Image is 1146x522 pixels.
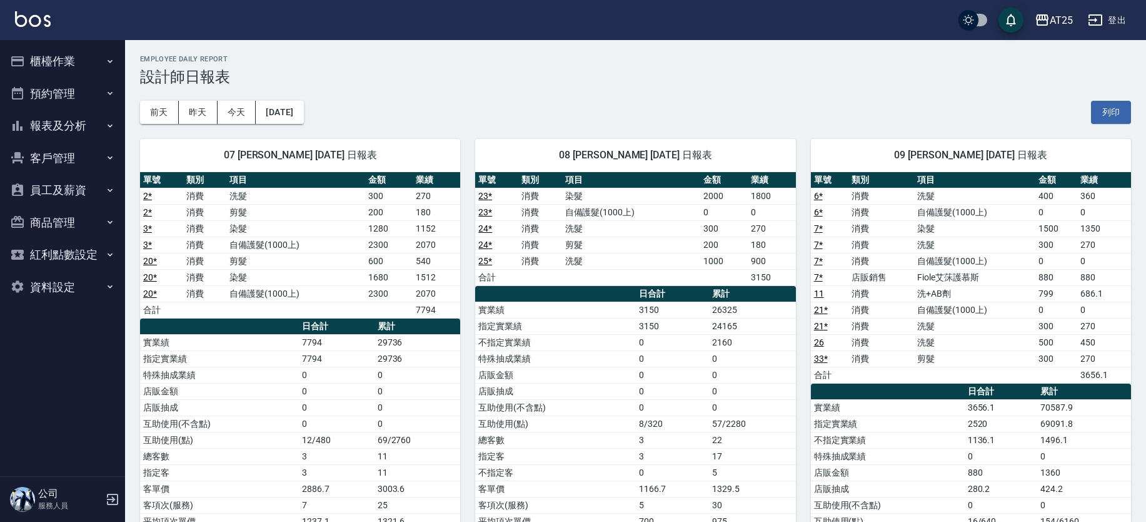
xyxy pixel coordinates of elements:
button: 紅利點數設定 [5,238,120,271]
th: 日合計 [636,286,709,302]
td: 0 [709,351,796,367]
td: 686.1 [1077,285,1131,302]
table: a dense table [140,172,460,319]
td: 0 [1077,253,1131,269]
td: 30 [709,497,796,513]
button: 列印 [1091,101,1131,124]
td: 270 [1077,318,1131,334]
td: 2160 [709,334,796,351]
td: 0 [965,497,1038,513]
span: 09 [PERSON_NAME] [DATE] 日報表 [826,149,1116,161]
td: 540 [413,253,460,269]
td: 5 [636,497,709,513]
td: 3 [636,448,709,464]
td: 200 [365,204,413,220]
td: 880 [965,464,1038,481]
td: 消費 [848,285,914,302]
td: 0 [1077,204,1131,220]
td: 剪髮 [562,237,701,253]
td: 染髮 [226,220,365,237]
td: 剪髮 [914,351,1035,367]
td: 合計 [140,302,183,318]
td: 1800 [748,188,795,204]
th: 單號 [140,172,183,188]
td: 22 [709,432,796,448]
th: 項目 [562,172,701,188]
td: 自備護髮(1000上) [562,204,701,220]
td: 1000 [700,253,748,269]
h2: Employee Daily Report [140,55,1131,63]
td: 11 [374,464,461,481]
td: 客單價 [475,481,635,497]
table: a dense table [811,172,1131,384]
td: 互助使用(不含點) [475,399,635,416]
td: 24165 [709,318,796,334]
td: 0 [636,464,709,481]
th: 業績 [413,172,460,188]
td: 5 [709,464,796,481]
td: 洗+AB劑 [914,285,1035,302]
td: 0 [1035,204,1077,220]
td: 1350 [1077,220,1131,237]
td: 3 [299,448,374,464]
td: 消費 [848,334,914,351]
td: 11 [374,448,461,464]
th: 業績 [1077,172,1131,188]
td: 2070 [413,285,460,302]
td: 280.2 [965,481,1038,497]
td: 合計 [475,269,518,285]
h5: 公司 [38,488,102,500]
td: 消費 [848,204,914,220]
td: 自備護髮(1000上) [914,253,1035,269]
td: 0 [374,367,461,383]
td: 0 [299,383,374,399]
button: [DATE] [256,101,303,124]
td: 染髮 [226,269,365,285]
td: 消費 [518,237,561,253]
td: 3150 [748,269,795,285]
td: 客單價 [140,481,299,497]
button: 商品管理 [5,207,120,239]
td: 總客數 [140,448,299,464]
td: 店販金額 [475,367,635,383]
td: 0 [299,399,374,416]
th: 單號 [811,172,849,188]
td: 消費 [848,318,914,334]
td: 消費 [518,253,561,269]
td: 270 [1077,237,1131,253]
td: 自備護髮(1000上) [226,237,365,253]
td: 25 [374,497,461,513]
td: 實業績 [140,334,299,351]
a: 11 [814,289,824,299]
th: 類別 [848,172,914,188]
button: 今天 [218,101,256,124]
td: 1329.5 [709,481,796,497]
td: 特殊抽成業績 [811,448,965,464]
button: 登出 [1083,9,1131,32]
td: 指定實業績 [140,351,299,367]
td: 3 [636,432,709,448]
th: 累計 [374,319,461,335]
button: 前天 [140,101,179,124]
p: 服務人員 [38,500,102,511]
td: 總客數 [475,432,635,448]
td: 7794 [299,334,374,351]
td: 特殊抽成業績 [475,351,635,367]
th: 日合計 [965,384,1038,400]
button: 資料設定 [5,271,120,304]
td: 2300 [365,285,413,302]
td: 1512 [413,269,460,285]
td: 1280 [365,220,413,237]
td: 洗髮 [562,220,701,237]
td: 1166.7 [636,481,709,497]
td: 2520 [965,416,1038,432]
td: 0 [709,367,796,383]
td: 消費 [848,302,914,318]
td: 洗髮 [562,253,701,269]
td: 799 [1035,285,1077,302]
th: 金額 [1035,172,1077,188]
td: 消費 [183,237,226,253]
td: 不指定客 [475,464,635,481]
button: 昨天 [179,101,218,124]
td: 互助使用(點) [475,416,635,432]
